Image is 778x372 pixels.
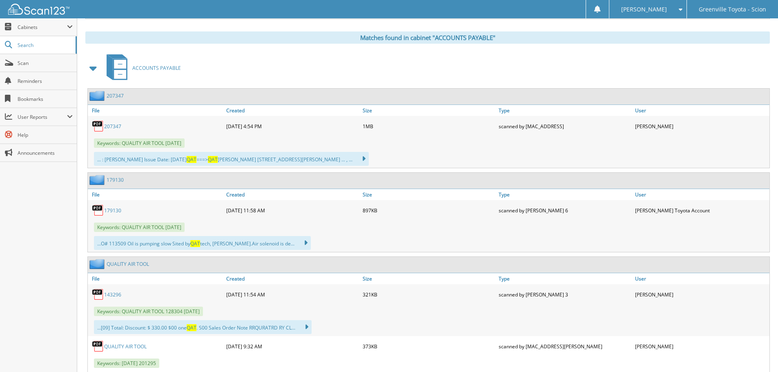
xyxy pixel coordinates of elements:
span: Keywords: QUALITY AIR TOOL [DATE] [94,223,185,232]
div: scanned by [PERSON_NAME] 6 [497,202,633,218]
a: 207347 [104,123,121,130]
span: QAT [187,156,196,163]
span: Cabinets [18,24,67,31]
div: scanned by [MAC_ADDRESS] [497,118,633,134]
span: Greenville Toyota - Scion [699,7,766,12]
div: 1MB [361,118,497,134]
img: folder2.png [89,91,107,101]
img: folder2.png [89,175,107,185]
a: 179130 [107,176,124,183]
span: Reminders [18,78,73,85]
img: PDF.png [92,204,104,216]
a: 207347 [107,92,124,99]
div: [DATE] 11:54 AM [224,286,361,303]
span: Keywords: [DATE] 201295 [94,359,159,368]
div: [DATE] 9:32 AM [224,338,361,354]
div: ...O# 113509 Oil is pumping slow Sited by tech, [PERSON_NAME].Air solenoid is de... [94,236,311,250]
span: QAT [187,324,196,331]
a: Size [361,189,497,200]
a: File [88,273,224,284]
div: ... : [PERSON_NAME] Issue Date: [DATE] ===> [PERSON_NAME] [STREET_ADDRESS][PERSON_NAME] ... , ... [94,152,369,166]
div: [PERSON_NAME] [633,338,769,354]
a: User [633,189,769,200]
a: 179130 [104,207,121,214]
div: [DATE] 4:54 PM [224,118,361,134]
img: PDF.png [92,120,104,132]
a: QUALITY AIR TOOL [107,261,149,267]
span: ACCOUNTS PAYABLE [132,65,181,71]
a: User [633,105,769,116]
img: PDF.png [92,288,104,301]
span: Help [18,131,73,138]
span: Keywords: QUALITY AIR TOOL [DATE] [94,138,185,148]
span: [PERSON_NAME] [621,7,667,12]
a: User [633,273,769,284]
div: scanned by [MAC_ADDRESS][PERSON_NAME] [497,338,633,354]
div: [DATE] 11:58 AM [224,202,361,218]
iframe: Chat Widget [737,333,778,372]
a: QUALITY AIR TOOL [104,343,147,350]
div: [PERSON_NAME] [633,118,769,134]
a: Size [361,273,497,284]
div: [PERSON_NAME] Toyota Account [633,202,769,218]
a: Created [224,273,361,284]
div: [PERSON_NAME] [633,286,769,303]
span: QAT [190,240,200,247]
a: 143296 [104,291,121,298]
a: Type [497,273,633,284]
a: ACCOUNTS PAYABLE [102,52,181,84]
img: folder2.png [89,259,107,269]
span: QAT [208,156,218,163]
img: PDF.png [92,340,104,352]
div: 897KB [361,202,497,218]
img: scan123-logo-white.svg [8,4,69,15]
span: Keywords: QUALITY AIR TOOL 128304 [DATE] [94,307,203,316]
a: Created [224,189,361,200]
a: File [88,105,224,116]
div: scanned by [PERSON_NAME] 3 [497,286,633,303]
span: Search [18,42,71,49]
span: Announcements [18,149,73,156]
a: Created [224,105,361,116]
a: Type [497,105,633,116]
div: 373KB [361,338,497,354]
span: User Reports [18,114,67,120]
a: File [88,189,224,200]
div: Matches found in cabinet "ACCOUNTS PAYABLE" [85,31,770,44]
a: Size [361,105,497,116]
div: ...[09] Total: Discount: $ 330.00 $00 one . S00 Sales Order Note RRQURATRD RY CL... [94,320,312,334]
div: 321KB [361,286,497,303]
span: Scan [18,60,73,67]
a: Type [497,189,633,200]
span: Bookmarks [18,96,73,102]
